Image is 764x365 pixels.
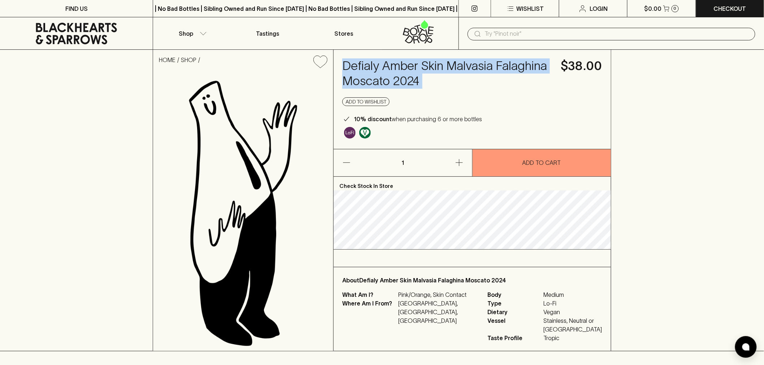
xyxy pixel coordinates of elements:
button: Add to wishlist [311,53,330,71]
p: Login [590,4,608,13]
p: 1 [394,149,412,176]
p: [GEOGRAPHIC_DATA], [GEOGRAPHIC_DATA], [GEOGRAPHIC_DATA] [398,299,479,325]
span: Body [488,290,542,299]
p: Where Am I From? [342,299,396,325]
p: Wishlist [516,4,544,13]
img: bubble-icon [742,343,750,351]
p: Pink/Orange, Skin Contact [398,290,479,299]
span: Stainless, Neutral or [GEOGRAPHIC_DATA] [544,316,602,334]
a: HOME [159,57,175,63]
h4: Defialy Amber Skin Malvasia Falaghina Moscato 2024 [342,58,552,89]
span: Taste Profile [488,334,542,342]
p: $0.00 [644,4,662,13]
p: Stores [335,29,353,38]
h4: $38.00 [561,58,602,74]
span: Vegan [544,308,602,316]
a: Stores [306,17,382,49]
a: SHOP [181,57,196,63]
button: Add to wishlist [342,97,390,106]
p: ADD TO CART [522,158,561,167]
span: Vessel [488,316,542,334]
p: when purchasing 6 or more bottles [354,115,482,123]
p: Shop [179,29,193,38]
p: About Defialy Amber Skin Malvasia Falaghina Moscato 2024 [342,276,602,285]
img: Lo-Fi [344,127,356,138]
p: Check Stock In Store [334,177,611,190]
span: Medium [544,290,602,299]
p: What Am I? [342,290,396,299]
span: Lo-Fi [544,299,602,308]
span: Type [488,299,542,308]
p: Tastings [256,29,279,38]
a: Some may call it natural, others minimum intervention, either way, it’s hands off & maybe even a ... [342,125,357,140]
a: Tastings [230,17,306,49]
p: 0 [674,6,677,10]
b: 10% discount [354,116,392,122]
span: Dietary [488,308,542,316]
img: Vegan [359,127,371,138]
img: Defialy Amber Skin Malvasia Falaghina Moscato 2024 [153,74,333,351]
button: ADD TO CART [473,149,611,176]
p: FIND US [65,4,88,13]
a: Made without the use of any animal products. [357,125,373,140]
button: Shop [153,17,229,49]
p: Checkout [714,4,746,13]
input: Try "Pinot noir" [485,28,750,40]
span: Tropic [544,334,602,342]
